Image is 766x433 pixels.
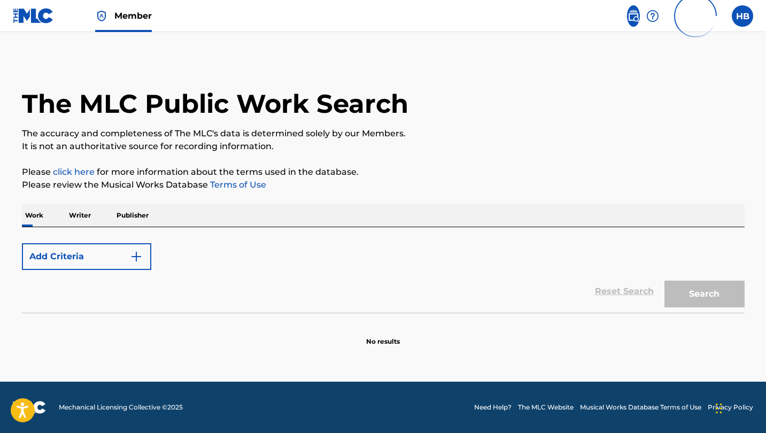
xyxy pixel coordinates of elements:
[627,5,640,27] a: Public Search
[22,204,47,227] p: Work
[114,10,152,22] span: Member
[22,127,745,140] p: The accuracy and completeness of The MLC's data is determined solely by our Members.
[646,10,659,22] img: help
[208,180,266,190] a: Terms of Use
[22,88,408,120] h1: The MLC Public Work Search
[732,5,753,27] div: User Menu
[713,382,766,433] iframe: Chat Widget
[22,179,745,191] p: Please review the Musical Works Database
[130,250,143,263] img: 9d2ae6d4665cec9f34b9.svg
[22,238,745,313] form: Search Form
[716,392,722,424] div: Drag
[66,204,94,227] p: Writer
[59,403,183,412] span: Mechanical Licensing Collective © 2025
[518,403,574,412] a: The MLC Website
[113,204,152,227] p: Publisher
[13,8,54,24] img: MLC Logo
[736,276,766,364] iframe: Resource Center
[366,324,400,346] p: No results
[627,10,640,22] img: search
[53,167,95,177] a: click here
[646,5,659,27] div: Help
[13,401,46,414] img: logo
[95,10,108,22] img: Top Rightsholder
[580,403,701,412] a: Musical Works Database Terms of Use
[708,403,753,412] a: Privacy Policy
[22,166,745,179] p: Please for more information about the terms used in the database.
[474,403,512,412] a: Need Help?
[22,140,745,153] p: It is not an authoritative source for recording information.
[22,243,151,270] button: Add Criteria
